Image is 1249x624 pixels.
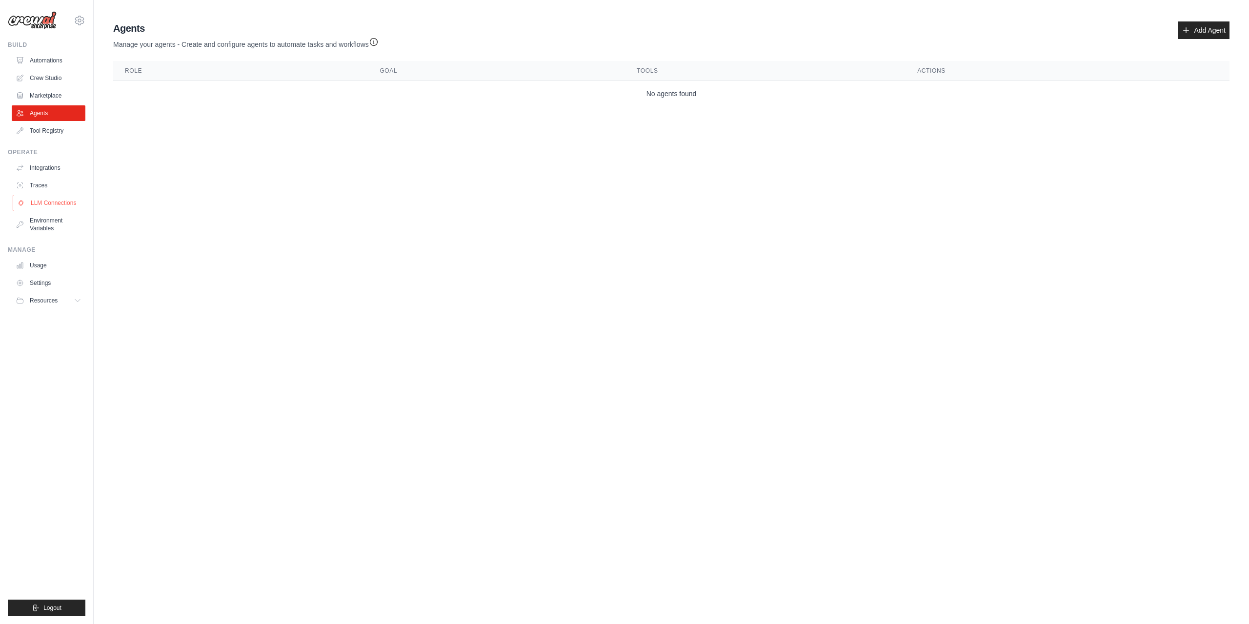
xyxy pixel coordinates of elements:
p: Manage your agents - Create and configure agents to automate tasks and workflows [113,35,379,49]
h2: Agents [113,21,379,35]
button: Logout [8,600,85,616]
a: LLM Connections [13,195,86,211]
th: Goal [368,61,625,81]
a: Tool Registry [12,123,85,139]
div: Operate [8,148,85,156]
td: No agents found [113,81,1229,107]
button: Resources [12,293,85,308]
th: Role [113,61,368,81]
th: Tools [625,61,906,81]
a: Integrations [12,160,85,176]
a: Add Agent [1178,21,1229,39]
img: Logo [8,11,57,30]
div: Build [8,41,85,49]
a: Agents [12,105,85,121]
span: Resources [30,297,58,304]
span: Logout [43,604,61,612]
a: Crew Studio [12,70,85,86]
a: Usage [12,258,85,273]
a: Automations [12,53,85,68]
a: Traces [12,178,85,193]
a: Settings [12,275,85,291]
div: Manage [8,246,85,254]
th: Actions [906,61,1229,81]
a: Environment Variables [12,213,85,236]
a: Marketplace [12,88,85,103]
